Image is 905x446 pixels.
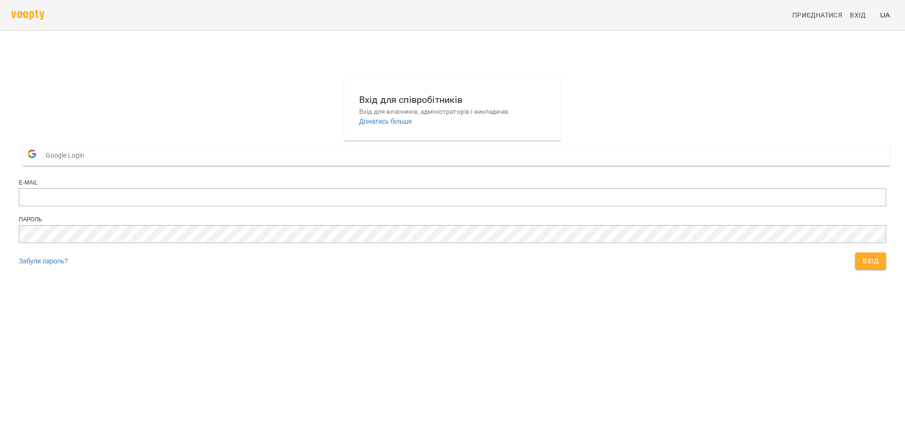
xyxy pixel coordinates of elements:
[789,7,846,24] a: Приєднатися
[876,6,894,24] button: UA
[359,118,412,125] a: Дізнатись більше
[880,10,890,20] span: UA
[46,146,89,165] span: Google Login
[850,9,866,21] span: Вхід
[846,7,876,24] a: Вхід
[19,179,886,187] div: E-mail
[23,144,890,166] button: Google Login
[359,93,546,107] h6: Вхід для співробітників
[352,85,553,134] button: Вхід для співробітниківВхід для власників, адміністраторів і викладачів.Дізнатись більше
[855,252,886,269] button: Вхід
[19,257,68,265] a: Забули пароль?
[863,255,879,267] span: Вхід
[11,10,44,20] img: voopty.png
[19,216,886,224] div: Пароль
[359,107,546,117] p: Вхід для власників, адміністраторів і викладачів.
[792,9,842,21] span: Приєднатися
